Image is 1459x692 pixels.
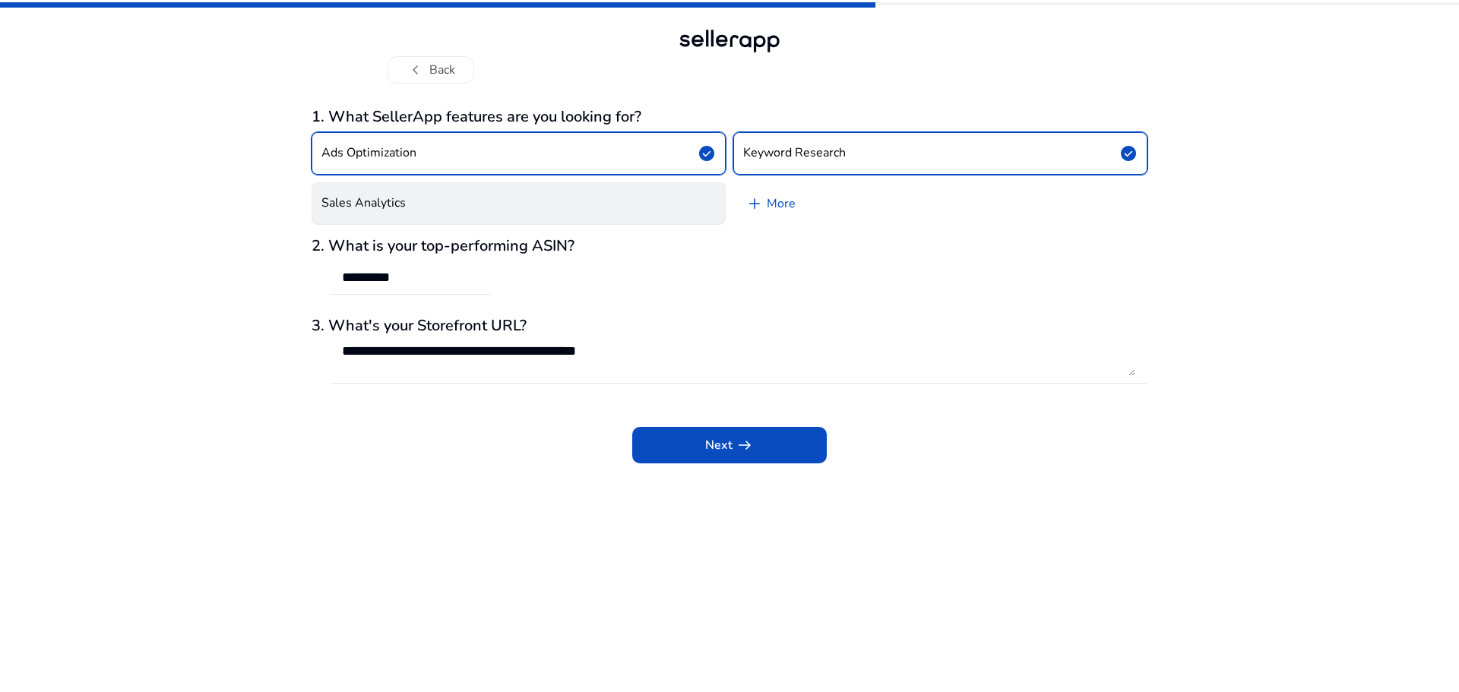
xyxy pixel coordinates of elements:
[698,144,716,163] span: check_circle
[1119,144,1138,163] span: check_circle
[388,56,474,84] button: chevron_leftBack
[407,61,425,79] span: chevron_left
[705,436,754,454] span: Next
[733,132,1147,175] button: Keyword Researchcheck_circle
[312,237,1147,255] h3: 2. What is your top-performing ASIN?
[733,182,808,225] a: More
[632,427,827,463] button: Nextarrow_right_alt
[312,132,726,175] button: Ads Optimizationcheck_circle
[312,108,1147,126] h3: 1. What SellerApp features are you looking for?
[745,194,764,213] span: add
[321,146,416,160] h4: Ads Optimization
[321,196,406,210] h4: Sales Analytics
[736,436,754,454] span: arrow_right_alt
[743,146,846,160] h4: Keyword Research
[312,182,726,225] button: Sales Analytics
[312,317,1147,335] h3: 3. What's your Storefront URL?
